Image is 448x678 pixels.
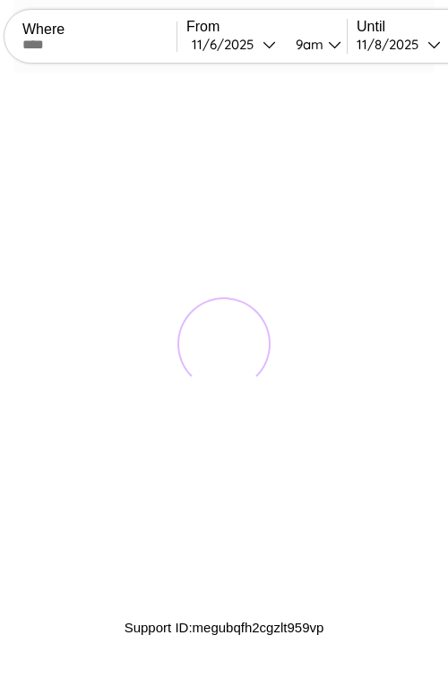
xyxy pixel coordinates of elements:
[22,21,177,38] label: Where
[287,36,328,53] div: 9am
[125,615,324,639] p: Support ID: megubqfh2cgzlt959vp
[192,36,263,53] div: 11 / 6 / 2025
[281,35,347,54] button: 9am
[186,35,281,54] button: 11/6/2025
[186,19,347,35] label: From
[357,36,427,53] div: 11 / 8 / 2025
